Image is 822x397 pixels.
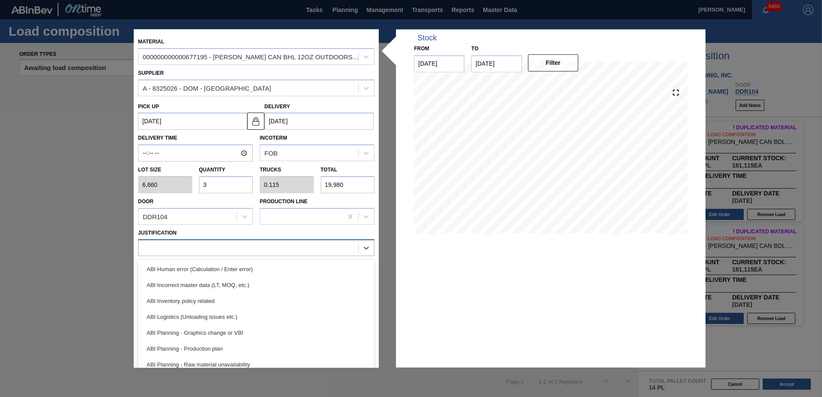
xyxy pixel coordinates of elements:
div: DDR104 [143,213,168,220]
input: mm/dd/yyyy [264,113,374,130]
label: From [414,46,429,52]
div: ABI Inventory policy related [138,293,374,309]
div: ABI Human error (Calculation / Enter error) [138,261,374,277]
input: mm/dd/yyyy [471,55,521,72]
div: ABI Incorrect master data (LT, MOQ, etc.) [138,277,374,293]
label: Justification [138,230,177,236]
div: FOB [264,150,278,157]
label: Pick up [138,104,159,110]
div: 000000000000677195 - [PERSON_NAME] CAN BHL 12OZ OUTDOORS CAN PK 12/12 [143,53,359,61]
button: locked [247,113,264,130]
input: mm/dd/yyyy [414,55,464,72]
div: A - 8325026 - DOM - [GEOGRAPHIC_DATA] [143,85,271,92]
label: Door [138,198,153,205]
label: Total [321,167,337,173]
div: ABI Planning - Graphics change or VBI [138,325,374,341]
label: Trucks [260,167,281,173]
div: ABI Logistics (Unloading issues etc.) [138,309,374,325]
label: Lot size [138,164,192,177]
label: Production Line [260,198,307,205]
label: Supplier [138,70,164,76]
button: Filter [528,54,578,71]
div: ABI Planning - Raw material unavailability [138,357,374,373]
input: mm/dd/yyyy [138,113,247,130]
label: Delivery [264,104,290,110]
label: to [471,46,478,52]
label: Delivery Time [138,132,253,145]
img: locked [251,116,261,126]
label: Material [138,39,164,45]
div: ABI Planning - Production plan [138,341,374,357]
label: Incoterm [260,135,287,141]
div: Stock [417,34,437,43]
label: Quantity [199,167,225,173]
label: Comments [138,258,374,271]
